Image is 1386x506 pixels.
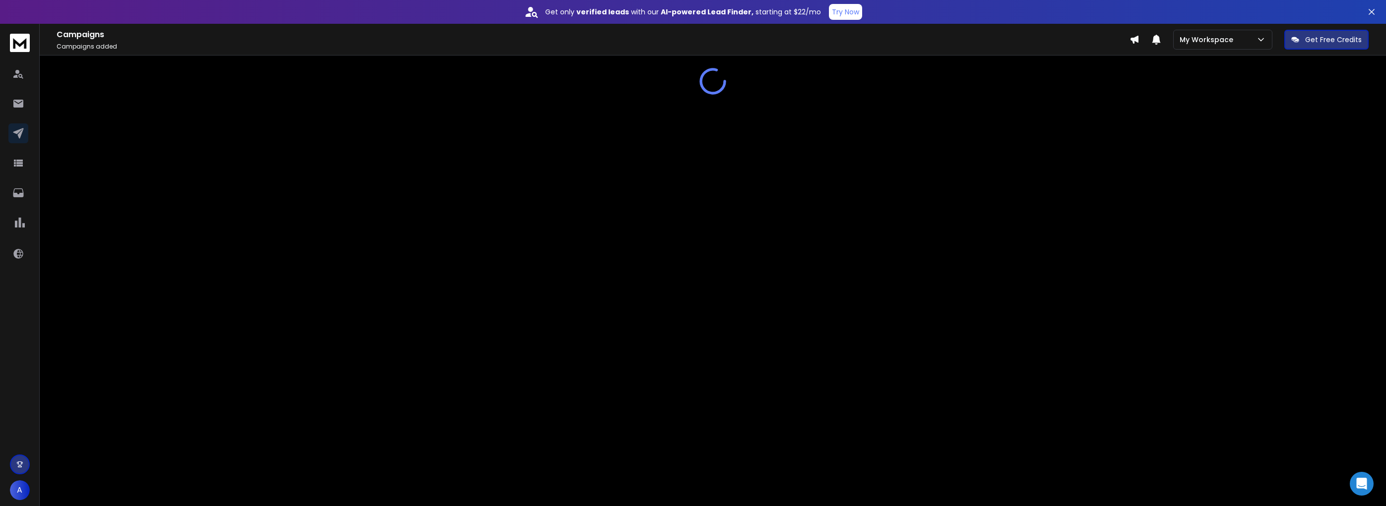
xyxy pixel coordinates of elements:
p: Get Free Credits [1305,35,1362,45]
h1: Campaigns [57,29,1130,41]
p: My Workspace [1180,35,1237,45]
strong: AI-powered Lead Finder, [661,7,754,17]
img: logo [10,34,30,52]
p: Try Now [832,7,859,17]
strong: verified leads [576,7,629,17]
div: Open Intercom Messenger [1350,472,1374,496]
p: Get only with our starting at $22/mo [545,7,821,17]
button: Get Free Credits [1284,30,1369,50]
button: A [10,480,30,500]
p: Campaigns added [57,43,1130,51]
button: Try Now [829,4,862,20]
